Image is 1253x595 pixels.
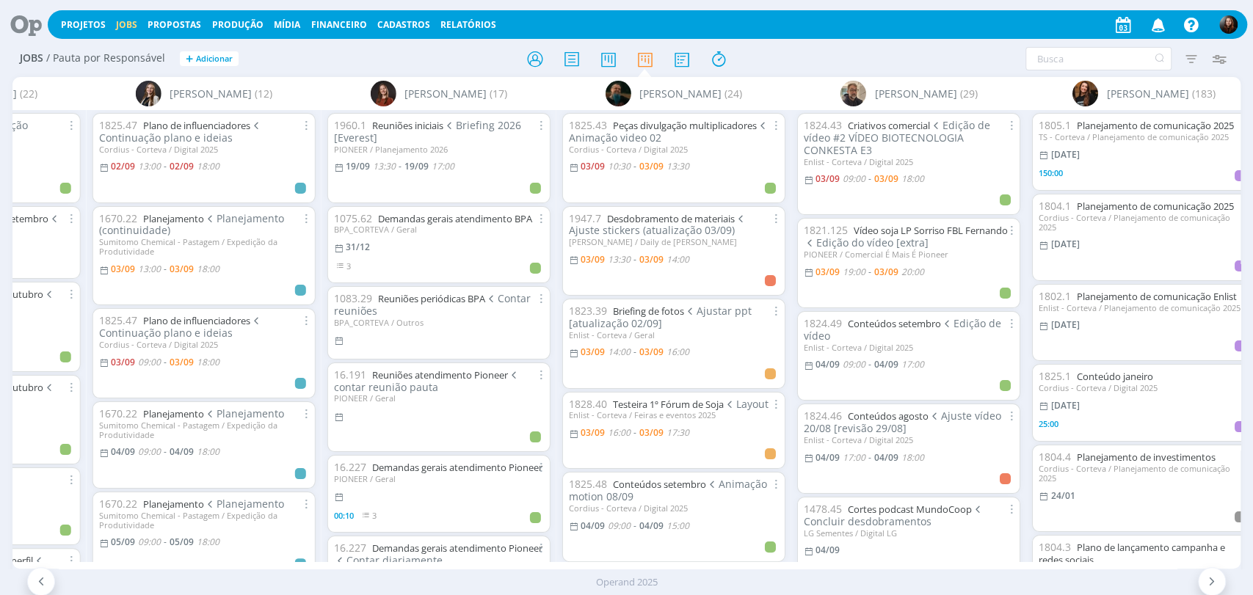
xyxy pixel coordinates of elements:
[613,119,757,132] a: Peças divulgação multiplicadores
[405,160,429,172] : 19/09
[490,86,508,101] span: (17)
[1051,148,1080,161] : [DATE]
[208,19,268,31] button: Produção
[606,81,631,106] img: M
[1039,118,1071,132] span: 1805.1
[1039,418,1058,429] span: 25:00
[164,162,167,171] : -
[99,511,309,530] div: Sumitomo Chemical - Pastagem / Expedição da Produtividade
[334,541,366,555] span: 16.227
[197,263,220,275] : 18:00
[875,451,899,464] : 04/09
[804,409,842,423] span: 1824.46
[804,502,842,516] span: 1478.45
[164,265,167,274] : -
[61,18,106,31] a: Projetos
[569,477,607,491] span: 1825.48
[20,52,43,65] span: Jobs
[334,211,372,225] span: 1075.62
[569,211,601,225] span: 1947.7
[399,162,402,171] : -
[804,249,1014,259] div: PIONEER / Comercial É Mais É Pioneer
[170,263,195,275] : 03/09
[848,409,929,423] a: Conteúdos agosto
[804,528,1014,538] div: LG Sementes / Digital LG
[1077,290,1237,303] a: Planejamento de comunicação Enlist
[372,368,508,382] a: Reuniões atendimento Pioneer
[1039,199,1071,213] span: 1804.1
[143,407,204,420] a: Planejamento
[569,410,779,420] div: Enlist - Corteva / Feiras e eventos 2025
[1039,132,1249,142] div: TS - Corteva / Planejamento de comunicação 2025
[869,453,872,462] : -
[816,172,840,185] : 03/09
[804,343,1014,352] div: Enlist - Corteva / Digital 2025
[1077,450,1216,464] a: Planejamento de investimentos
[569,304,607,318] span: 1823.39
[197,536,220,548] : 18:00
[99,118,137,132] span: 1825.47
[816,266,840,278] : 03/09
[667,253,690,266] : 14:00
[57,19,110,31] button: Projetos
[569,211,747,238] span: Ajuste stickers (atualização 03/09)
[569,118,607,132] span: 1825.43
[139,160,161,172] : 13:00
[148,18,201,31] span: Propostas
[1039,369,1071,383] span: 1825.1
[21,86,38,101] span: (22)
[112,263,136,275] : 03/09
[197,445,220,458] : 18:00
[170,445,195,458] : 04/09
[116,18,137,31] a: Jobs
[334,393,544,403] div: PIONEER / Geral
[1219,15,1238,34] img: E
[804,236,929,249] span: Edição do vídeo [extra]
[1107,86,1189,101] span: [PERSON_NAME]
[569,304,752,330] span: Ajustar ppt [atualização 02/09]
[1039,450,1071,464] span: 1804.4
[1025,47,1172,70] input: Busca
[804,223,848,237] span: 1821.125
[334,118,521,145] span: Briefing 2026 [Everest]
[843,451,866,464] : 17:00
[667,519,690,532] : 15:00
[112,536,136,548] : 05/09
[640,519,664,532] : 04/09
[581,346,606,358] : 03/09
[170,536,195,548] : 05/09
[840,81,866,106] img: R
[197,160,220,172] : 18:00
[99,237,309,256] div: Sumitomo Chemical - Pastagem / Expedição da Produtividade
[609,346,631,358] : 14:00
[334,368,520,394] span: contar reunião pauta
[186,51,193,67] span: +
[378,292,485,305] a: Reuniões periódicas BPA
[816,451,840,464] : 04/09
[440,18,496,31] a: Relatórios
[99,313,263,340] span: Continuação plano e ideias
[634,348,637,357] : -
[1077,200,1234,213] a: Planejamento de comunicação 2025
[667,346,690,358] : 16:00
[1039,213,1249,232] div: Cordius - Corteva / Planejamento de comunicação 2025
[334,553,443,567] span: Contar diariamente
[816,544,840,556] : 04/09
[725,86,743,101] span: (24)
[843,266,866,278] : 19:00
[613,398,724,411] a: Testeira 1º Fórum de Soja
[875,266,899,278] : 03/09
[1077,370,1153,383] a: Conteúdo janeiro
[581,519,606,532] : 04/09
[634,428,637,437] : -
[1051,318,1080,331] : [DATE]
[607,212,735,225] a: Desdobramento de materiais
[347,260,352,271] span: 3
[634,522,637,530] : -
[609,160,631,172] : 10:30
[432,160,455,172] : 17:00
[804,316,842,330] span: 1824.49
[613,304,684,318] a: Briefing de fotos
[875,358,899,370] : 04/09
[902,266,925,278] : 20:00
